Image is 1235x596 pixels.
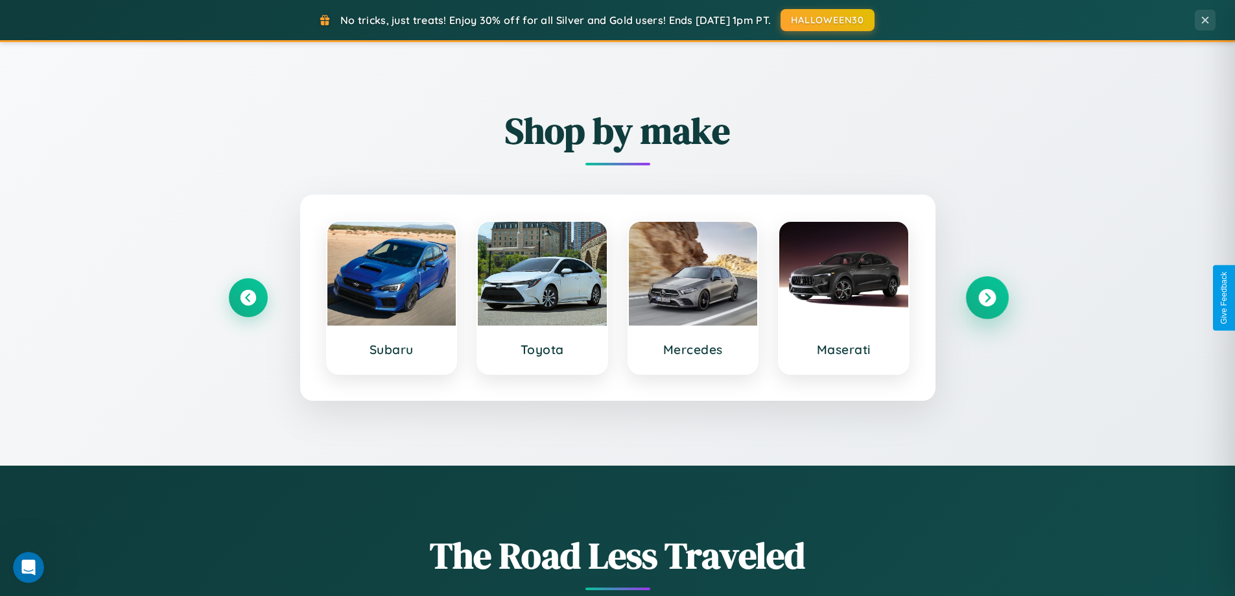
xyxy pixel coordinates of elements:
iframe: Intercom live chat [13,552,44,583]
h3: Mercedes [642,342,745,357]
span: No tricks, just treats! Enjoy 30% off for all Silver and Gold users! Ends [DATE] 1pm PT. [340,14,771,27]
h2: Shop by make [229,106,1007,156]
h1: The Road Less Traveled [229,530,1007,580]
div: Give Feedback [1219,272,1229,324]
h3: Maserati [792,342,895,357]
h3: Toyota [491,342,594,357]
button: HALLOWEEN30 [781,9,875,31]
h3: Subaru [340,342,443,357]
